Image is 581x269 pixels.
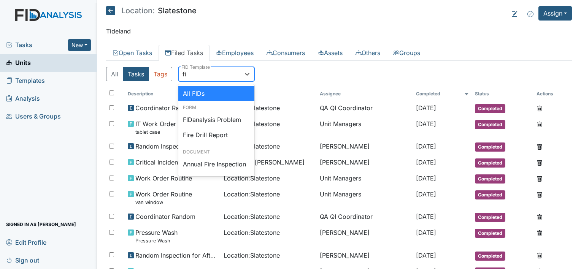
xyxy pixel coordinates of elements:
[475,142,505,152] span: Completed
[123,67,149,81] button: Tasks
[537,228,543,237] a: Delete
[224,174,280,183] span: Location : Slatestone
[121,7,155,14] span: Location:
[317,209,413,225] td: QA QI Coordinator
[387,45,427,61] a: Groups
[135,128,176,136] small: tablet case
[178,157,254,172] div: Annual Fire Inspection
[317,225,413,247] td: [PERSON_NAME]
[537,103,543,112] a: Delete
[106,6,197,15] h5: Slatestone
[416,213,436,220] span: [DATE]
[178,104,254,111] div: Form
[106,45,159,61] a: Open Tasks
[178,149,254,155] div: Document
[68,39,91,51] button: New
[6,75,45,87] span: Templates
[317,171,413,187] td: Unit Managers
[475,120,505,129] span: Completed
[135,228,178,244] span: Pressure Wash Pressure Wash
[416,120,436,128] span: [DATE]
[224,251,280,260] span: Location : Slatestone
[178,86,254,101] div: All FIDs
[135,212,195,221] span: Coordinator Random
[6,218,76,230] span: Signed in as [PERSON_NAME]
[6,40,68,49] a: Tasks
[537,174,543,183] a: Delete
[6,254,39,266] span: Sign out
[125,87,221,100] th: Toggle SortBy
[416,252,436,259] span: [DATE]
[413,87,472,100] th: Toggle SortBy
[224,158,305,167] span: Consumer : [PERSON_NAME]
[224,190,280,199] span: Location : Slatestone
[106,27,572,36] p: Tideland
[106,67,172,81] div: Type filter
[416,142,436,150] span: [DATE]
[6,111,61,122] span: Users & Groups
[317,139,413,155] td: [PERSON_NAME]
[159,45,210,61] a: Filed Tasks
[178,112,254,127] div: FIDanalysis Problem
[317,187,413,209] td: Unit Managers
[537,158,543,167] a: Delete
[475,252,505,261] span: Completed
[224,212,280,221] span: Location : Slatestone
[416,158,436,166] span: [DATE]
[6,93,40,104] span: Analysis
[537,212,543,221] a: Delete
[210,45,260,61] a: Employees
[135,199,192,206] small: van window
[317,100,413,116] td: QA QI Coordinator
[472,87,533,100] th: Toggle SortBy
[224,228,280,237] span: Location : Slatestone
[475,229,505,238] span: Completed
[221,87,317,100] th: Toggle SortBy
[317,155,413,171] td: [PERSON_NAME]
[260,45,311,61] a: Consumers
[533,87,571,100] th: Actions
[178,127,254,142] div: Fire Drill Report
[537,142,543,151] a: Delete
[537,119,543,128] a: Delete
[317,248,413,264] td: [PERSON_NAME]
[135,237,178,244] small: Pressure Wash
[135,174,192,183] span: Work Order Routine
[311,45,349,61] a: Assets
[537,190,543,199] a: Delete
[475,104,505,113] span: Completed
[416,229,436,236] span: [DATE]
[416,190,436,198] span: [DATE]
[416,104,436,112] span: [DATE]
[135,251,218,260] span: Random Inspection for Afternoon
[416,174,436,182] span: [DATE]
[475,158,505,168] span: Completed
[135,190,192,206] span: Work Order Routine van window
[135,103,195,112] span: Coordinator Random
[109,90,114,95] input: Toggle All Rows Selected
[135,119,176,136] span: IT Work Order tablet case
[475,213,505,222] span: Completed
[135,158,201,167] span: Critical Incident Report
[135,142,212,151] span: Random Inspection for AM
[149,67,172,81] button: Tags
[6,236,46,248] span: Edit Profile
[6,57,31,69] span: Units
[475,174,505,184] span: Completed
[106,67,123,81] button: All
[537,251,543,260] a: Delete
[317,87,413,100] th: Assignee
[538,6,572,21] button: Assign
[475,190,505,199] span: Completed
[349,45,387,61] a: Others
[317,116,413,139] td: Unit Managers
